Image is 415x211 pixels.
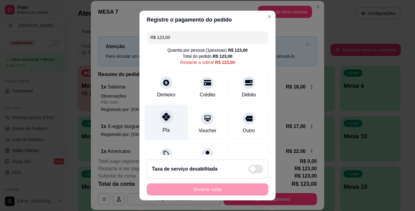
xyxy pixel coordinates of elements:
[150,31,265,43] input: Ex.: hambúrguer de cordeiro
[163,126,170,134] div: Pix
[200,91,215,99] div: Crédito
[180,59,235,65] div: Restante a cobrar
[167,47,248,53] div: Quantia por pessoa ( 1 pessoas)
[228,47,248,53] div: R$ 123,00
[139,11,276,29] header: Registre o pagamento do pedido
[157,91,175,99] div: Dinheiro
[183,53,232,59] div: Total do pedido
[213,53,232,59] div: R$ 123,00
[215,59,235,65] div: R$ 123,00
[265,12,274,22] button: Close
[199,127,217,134] div: Voucher
[242,91,256,99] div: Débito
[243,127,255,134] div: Outro
[152,165,218,173] h2: Taxa de serviço desabilitada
